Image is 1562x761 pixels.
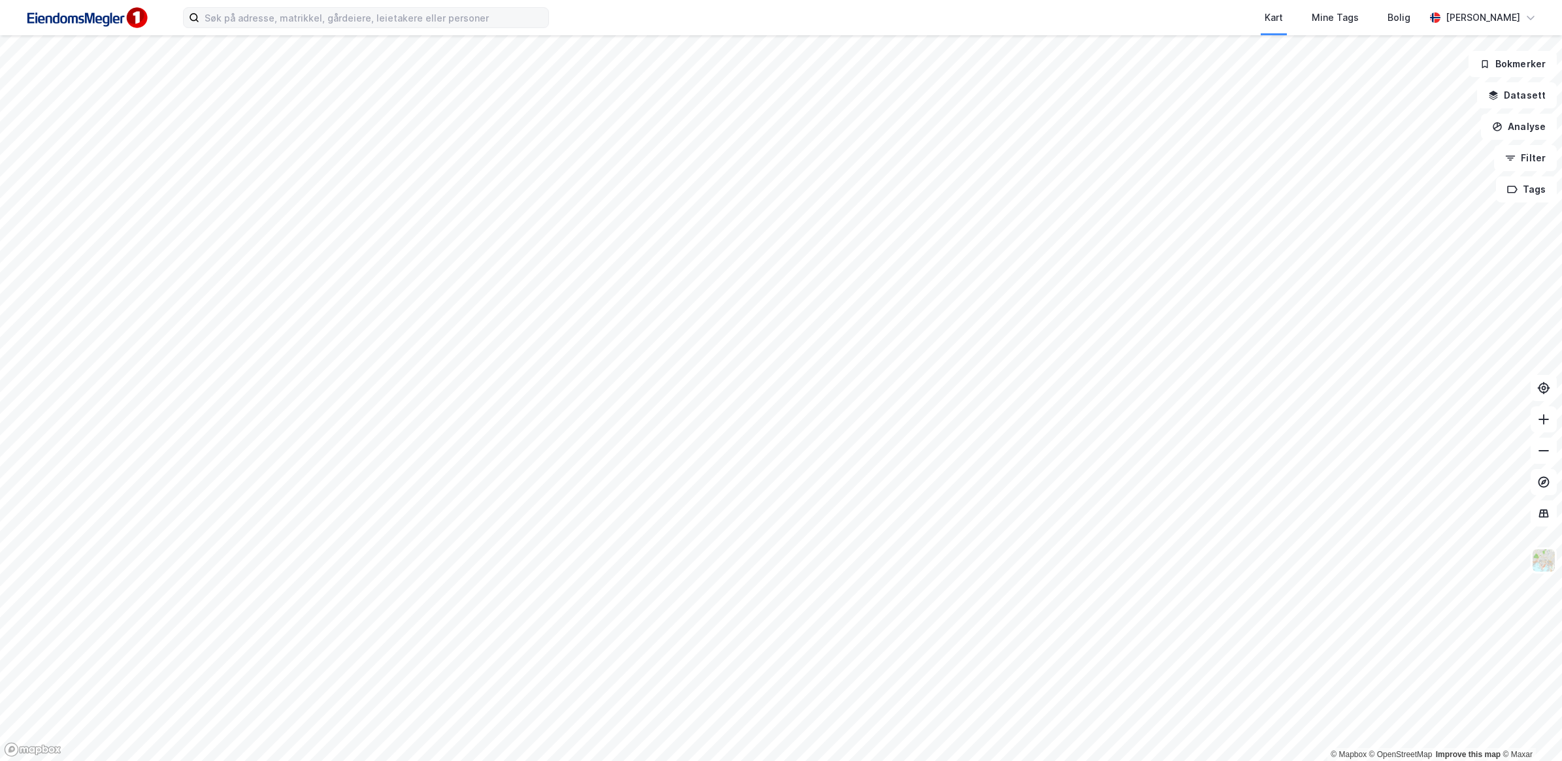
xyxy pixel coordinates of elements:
[1481,114,1557,140] button: Analyse
[1469,51,1557,77] button: Bokmerker
[1496,176,1557,202] button: Tags
[1494,145,1557,171] button: Filter
[1388,10,1410,25] div: Bolig
[1369,750,1433,759] a: OpenStreetMap
[1531,548,1556,573] img: Z
[4,742,61,757] a: Mapbox homepage
[1497,698,1562,761] div: Kontrollprogram for chat
[1436,750,1501,759] a: Improve this map
[1446,10,1520,25] div: [PERSON_NAME]
[1312,10,1359,25] div: Mine Tags
[1265,10,1283,25] div: Kart
[1331,750,1367,759] a: Mapbox
[199,8,548,27] input: Søk på adresse, matrikkel, gårdeiere, leietakere eller personer
[1477,82,1557,108] button: Datasett
[1497,698,1562,761] iframe: Chat Widget
[21,3,152,33] img: F4PB6Px+NJ5v8B7XTbfpPpyloAAAAASUVORK5CYII=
